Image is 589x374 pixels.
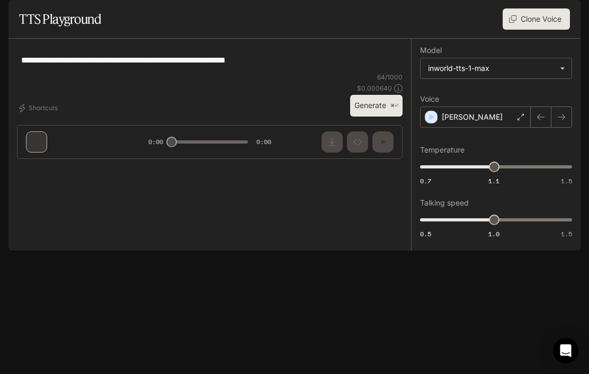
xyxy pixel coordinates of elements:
span: 1.0 [488,229,499,238]
button: open drawer [8,5,27,24]
button: Generate⌘⏎ [350,95,403,117]
p: Temperature [420,146,465,154]
span: 0.5 [420,229,431,238]
span: 1.5 [561,229,572,238]
h1: TTS Playground [19,8,101,30]
div: inworld-tts-1-max [421,58,572,78]
span: 0.7 [420,176,431,185]
p: 64 / 1000 [377,73,403,82]
p: ⌘⏎ [390,103,398,109]
button: Shortcuts [17,100,62,117]
button: Clone Voice [503,8,570,30]
div: inworld-tts-1-max [428,63,555,74]
p: $ 0.000640 [357,84,392,93]
p: Voice [420,95,439,103]
p: Model [420,47,442,54]
span: 1.5 [561,176,572,185]
p: Talking speed [420,199,469,207]
span: 1.1 [488,176,499,185]
p: [PERSON_NAME] [442,112,503,122]
div: Open Intercom Messenger [553,338,578,363]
